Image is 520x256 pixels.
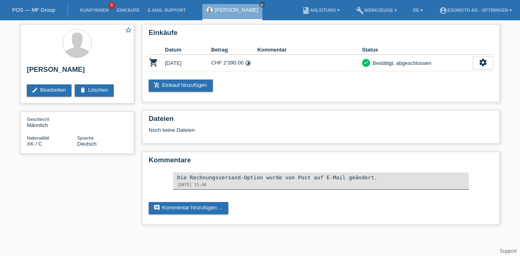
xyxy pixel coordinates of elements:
span: Geschlecht [27,117,49,122]
i: comment [154,204,160,211]
a: Einkäufe [113,8,143,13]
a: [PERSON_NAME] [215,7,258,13]
th: Kommentar [257,45,362,55]
a: commentKommentar hinzufügen ... [149,202,228,214]
div: Männlich [27,116,77,128]
i: account_circle [439,6,447,15]
div: Noch keine Dateien [149,127,397,133]
th: Betrag [211,45,258,55]
i: delete [80,87,86,93]
a: DE ▾ [409,8,427,13]
a: account_circleEsomoto AG - Oftringen ▾ [435,8,516,13]
a: close [259,2,265,8]
div: Die Rechnungsversand-Option wurde von Post auf E-Mail geändert. [177,174,465,181]
a: Support [500,248,517,254]
i: 12 Raten [245,60,251,66]
th: Datum [165,45,211,55]
h2: Einkäufe [149,29,493,41]
i: build [356,6,364,15]
span: 6 [108,2,115,9]
i: edit [32,87,38,93]
i: settings [479,58,487,67]
a: Kund*innen [76,8,113,13]
span: Kosovo / C / 26.07.2007 [27,141,42,147]
span: Deutsch [77,141,97,147]
span: Nationalität [27,136,49,140]
a: editBearbeiten [27,84,71,97]
td: [DATE] [165,55,211,71]
h2: Kommentare [149,156,493,168]
td: CHF 2'390.00 [211,55,258,71]
h2: [PERSON_NAME] [27,66,128,78]
a: E-Mail Support [144,8,190,13]
div: [DATE] 15:40 [177,183,465,187]
h2: Dateien [149,115,493,127]
a: bookAnleitung ▾ [298,8,344,13]
i: check [363,60,369,65]
div: Bestätigt, abgeschlossen [370,59,431,67]
a: deleteLöschen [75,84,114,97]
i: book [302,6,310,15]
a: POS — MF Group [12,7,55,13]
a: add_shopping_cartEinkauf hinzufügen [149,80,213,92]
i: add_shopping_cart [154,82,160,88]
th: Status [362,45,473,55]
i: POSP00026555 [149,58,158,67]
a: star_border [125,26,132,35]
a: buildWerkzeuge ▾ [352,8,401,13]
i: close [260,3,264,7]
span: Sprache [77,136,94,140]
i: star_border [125,26,132,34]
